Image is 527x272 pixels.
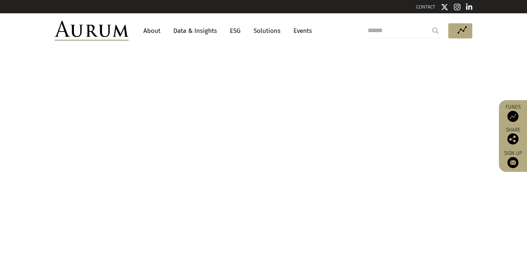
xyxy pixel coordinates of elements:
[226,24,244,38] a: ESG
[503,127,523,144] div: Share
[416,4,435,10] a: CONTACT
[428,23,443,38] input: Submit
[507,111,518,122] img: Access Funds
[507,133,518,144] img: Share this post
[290,24,312,38] a: Events
[55,21,129,41] img: Aurum
[466,3,473,11] img: Linkedin icon
[507,157,518,168] img: Sign up to our newsletter
[140,24,164,38] a: About
[250,24,284,38] a: Solutions
[454,3,460,11] img: Instagram icon
[170,24,221,38] a: Data & Insights
[503,104,523,122] a: Funds
[503,150,523,168] a: Sign up
[441,3,448,11] img: Twitter icon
